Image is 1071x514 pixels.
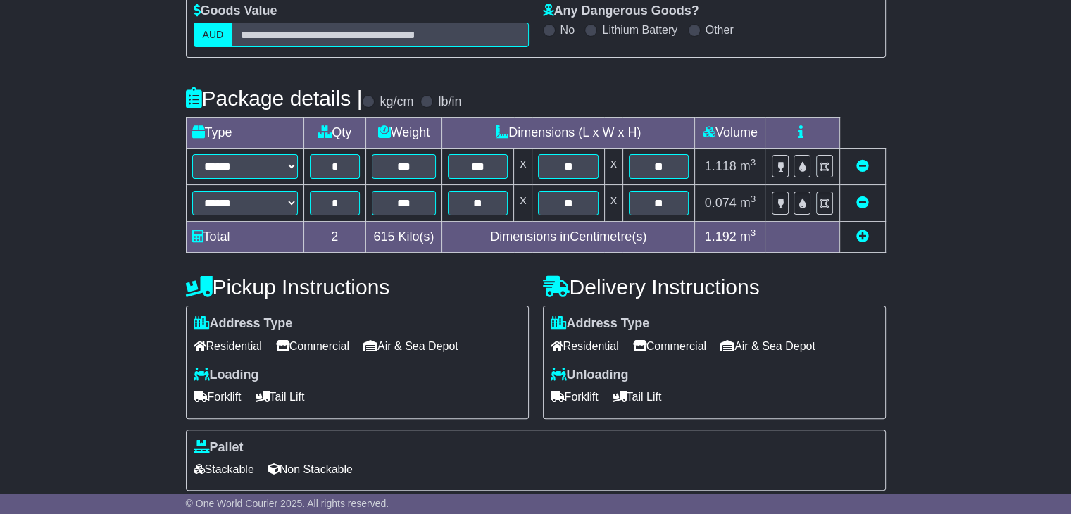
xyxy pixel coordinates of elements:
sup: 3 [751,227,756,238]
span: Non Stackable [268,458,353,480]
a: Remove this item [856,159,869,173]
span: Air & Sea Depot [363,335,458,357]
label: Loading [194,368,259,383]
a: Remove this item [856,196,869,210]
td: Volume [695,118,765,149]
span: Commercial [633,335,706,357]
a: Add new item [856,230,869,244]
label: Lithium Battery [602,23,677,37]
span: 615 [373,230,394,244]
label: No [560,23,575,37]
sup: 3 [751,194,756,204]
span: Commercial [276,335,349,357]
span: m [740,230,756,244]
td: x [604,149,622,185]
span: 0.074 [705,196,737,210]
span: Forklift [551,386,599,408]
label: lb/in [438,94,461,110]
td: Dimensions (L x W x H) [441,118,694,149]
span: m [740,196,756,210]
h4: Delivery Instructions [543,275,886,299]
h4: Pickup Instructions [186,275,529,299]
label: Other [706,23,734,37]
span: Air & Sea Depot [720,335,815,357]
span: Tail Lift [613,386,662,408]
td: x [604,185,622,222]
h4: Package details | [186,87,363,110]
span: Stackable [194,458,254,480]
sup: 3 [751,157,756,168]
td: x [514,185,532,222]
label: Pallet [194,440,244,456]
td: Dimensions in Centimetre(s) [441,222,694,253]
span: Forklift [194,386,242,408]
span: 1.118 [705,159,737,173]
label: kg/cm [380,94,413,110]
span: m [740,159,756,173]
label: AUD [194,23,233,47]
td: Kilo(s) [365,222,441,253]
span: Residential [194,335,262,357]
td: Total [186,222,303,253]
td: 2 [303,222,365,253]
span: 1.192 [705,230,737,244]
td: x [514,149,532,185]
span: Tail Lift [256,386,305,408]
label: Address Type [194,316,293,332]
span: © One World Courier 2025. All rights reserved. [186,498,389,509]
label: Any Dangerous Goods? [543,4,699,19]
span: Residential [551,335,619,357]
td: Qty [303,118,365,149]
td: Type [186,118,303,149]
label: Address Type [551,316,650,332]
label: Goods Value [194,4,277,19]
label: Unloading [551,368,629,383]
td: Weight [365,118,441,149]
